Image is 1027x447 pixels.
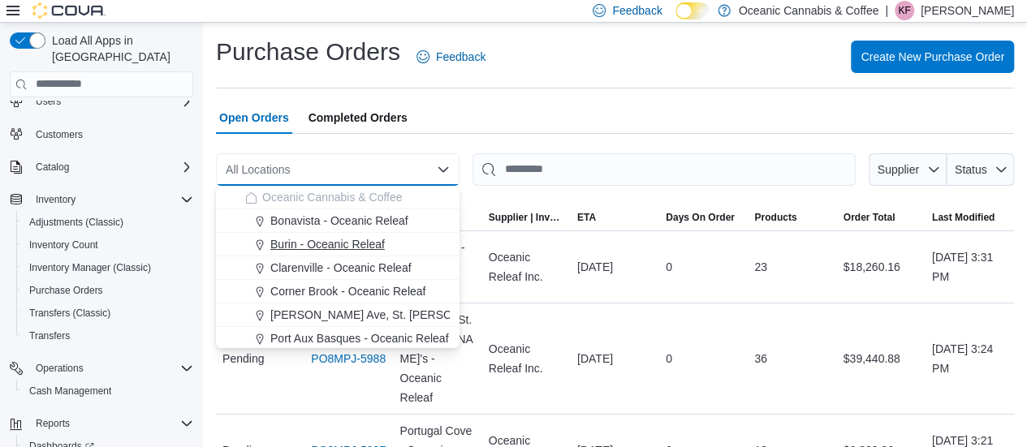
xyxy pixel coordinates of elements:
[29,157,76,177] button: Catalog
[29,414,76,433] button: Reports
[262,189,403,205] span: Oceanic Cannabis & Coffee
[659,204,748,230] button: Days On Order
[216,36,400,68] h1: Purchase Orders
[29,239,98,251] span: Inventory Count
[16,325,200,347] button: Transfers
[577,211,596,224] span: ETA
[898,1,910,20] span: KF
[216,327,460,350] button: Port Aux Basques - Oceanic Releaf
[754,349,767,368] span: 36
[410,41,492,73] a: Feedback
[23,258,158,277] a: Inventory Manager (Classic)
[3,357,200,380] button: Operations
[23,303,117,323] a: Transfers (Classic)
[222,349,264,368] span: Pending
[216,233,460,256] button: Burin - Oceanic Releaf
[29,92,193,111] span: Users
[23,326,193,346] span: Transfers
[754,257,767,277] span: 23
[270,307,598,323] span: [PERSON_NAME] Ave, St. [PERSON_NAME]’s - Oceanic Releaf
[29,157,193,177] span: Catalog
[947,153,1014,186] button: Status
[270,260,412,276] span: Clarenville - Oceanic Releaf
[895,1,914,20] div: Katie Farewell
[29,307,110,320] span: Transfers (Classic)
[23,235,193,255] span: Inventory Count
[23,381,193,401] span: Cash Management
[482,333,571,385] div: Oceanic Releaf Inc.
[16,302,200,325] button: Transfers (Classic)
[16,211,200,234] button: Adjustments (Classic)
[3,90,200,113] button: Users
[216,280,460,303] button: Corner Brook - Oceanic Releaf
[399,310,475,407] span: Torbay Rd, St. [PERSON_NAME]'s - Oceanic Releaf
[23,213,130,232] a: Adjustments (Classic)
[571,204,659,230] button: ETA
[216,186,460,209] button: Oceanic Cannabis & Coffee
[16,279,200,302] button: Purchase Orders
[482,241,571,293] div: Oceanic Releaf Inc.
[571,342,659,375] div: [DATE]
[473,153,856,186] input: This is a search bar. After typing your query, hit enter to filter the results lower in the page.
[23,235,105,255] a: Inventory Count
[955,163,987,176] span: Status
[926,241,1014,293] div: [DATE] 3:31 PM
[29,190,193,209] span: Inventory
[36,417,70,430] span: Reports
[571,251,659,283] div: [DATE]
[29,359,90,378] button: Operations
[16,380,200,402] button: Cash Management
[851,41,1014,73] button: Create New Purchase Order
[16,256,200,279] button: Inventory Manager (Classic)
[216,209,460,233] button: Bonavista - Oceanic Releaf
[216,256,460,280] button: Clarenville - Oceanic Releaf
[482,204,571,230] button: Supplier | Invoice Number
[666,257,672,277] span: 0
[844,211,895,224] span: Order Total
[3,412,200,435] button: Reports
[36,128,83,141] span: Customers
[666,349,672,368] span: 0
[29,284,103,297] span: Purchase Orders
[219,101,289,134] span: Open Orders
[3,156,200,178] button: Catalog
[29,329,70,342] span: Transfers
[921,1,1014,20] p: [PERSON_NAME]
[675,2,710,19] input: Dark Mode
[23,281,193,300] span: Purchase Orders
[754,211,796,224] span: Products
[23,258,193,277] span: Inventory Manager (Classic)
[29,216,123,229] span: Adjustments (Classic)
[36,193,76,206] span: Inventory
[861,49,1004,65] span: Create New Purchase Order
[837,204,926,230] button: Order Total
[36,161,69,174] span: Catalog
[885,1,888,20] p: |
[29,125,89,144] a: Customers
[36,95,61,108] span: Users
[23,381,118,401] a: Cash Management
[36,362,84,375] span: Operations
[29,124,193,144] span: Customers
[270,330,448,346] span: Port Aux Basques - Oceanic Releaf
[29,414,193,433] span: Reports
[29,190,82,209] button: Inventory
[3,188,200,211] button: Inventory
[311,349,386,368] a: PO8MPJ-5988
[837,342,926,375] div: $39,440.88
[32,2,106,19] img: Cova
[29,359,193,378] span: Operations
[270,283,425,299] span: Corner Brook - Oceanic Releaf
[3,122,200,146] button: Customers
[29,92,67,111] button: Users
[16,234,200,256] button: Inventory Count
[437,163,450,176] button: Close list of options
[23,281,110,300] a: Purchase Orders
[29,385,111,398] span: Cash Management
[878,163,919,176] span: Supplier
[869,153,947,186] button: Supplier
[270,236,385,252] span: Burin - Oceanic Releaf
[675,19,676,20] span: Dark Mode
[436,49,485,65] span: Feedback
[216,303,460,327] button: [PERSON_NAME] Ave, St. [PERSON_NAME]’s - Oceanic Releaf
